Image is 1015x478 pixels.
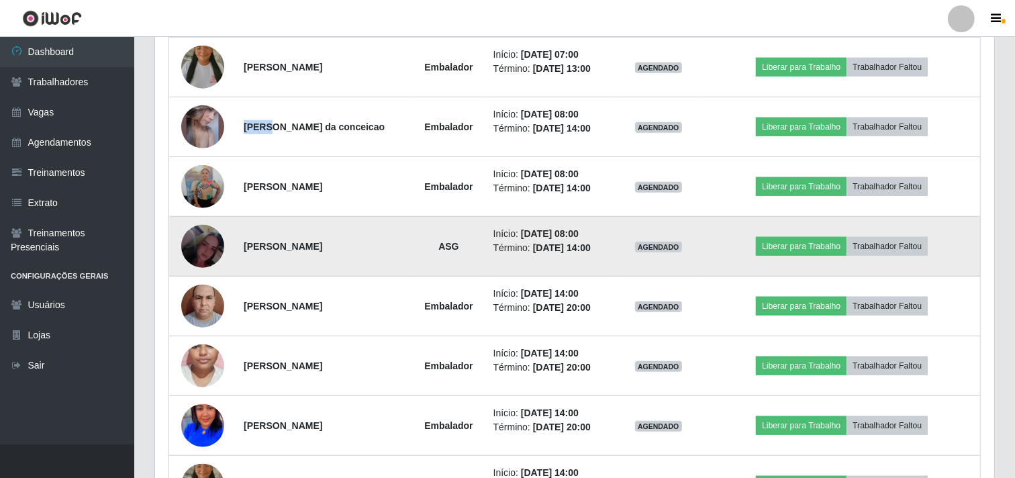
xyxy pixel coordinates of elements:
[493,241,605,255] li: Término:
[181,95,224,160] img: 1758218075605.jpeg
[635,361,682,372] span: AGENDADO
[244,420,322,431] strong: [PERSON_NAME]
[521,109,579,119] time: [DATE] 08:00
[493,301,605,315] li: Término:
[847,416,928,435] button: Trabalhador Faltou
[533,63,591,74] time: [DATE] 13:00
[635,301,682,312] span: AGENDADO
[22,10,82,27] img: CoreUI Logo
[244,361,322,371] strong: [PERSON_NAME]
[493,107,605,122] li: Início:
[493,48,605,62] li: Início:
[635,421,682,432] span: AGENDADO
[756,237,847,256] button: Liberar para Trabalho
[521,49,579,60] time: [DATE] 07:00
[635,122,682,133] span: AGENDADO
[181,208,224,285] img: 1750085775570.jpeg
[533,242,591,253] time: [DATE] 14:00
[244,301,322,312] strong: [PERSON_NAME]
[756,356,847,375] button: Liberar para Trabalho
[181,29,224,105] img: 1744320952453.jpeg
[493,62,605,76] li: Término:
[756,117,847,136] button: Liberar para Trabalho
[424,301,473,312] strong: Embalador
[533,302,591,313] time: [DATE] 20:00
[756,58,847,77] button: Liberar para Trabalho
[756,177,847,196] button: Liberar para Trabalho
[424,122,473,132] strong: Embalador
[244,181,322,192] strong: [PERSON_NAME]
[493,122,605,136] li: Término:
[756,297,847,316] button: Liberar para Trabalho
[847,297,928,316] button: Trabalhador Faltou
[493,181,605,195] li: Término:
[521,348,579,358] time: [DATE] 14:00
[493,361,605,375] li: Término:
[635,242,682,252] span: AGENDADO
[424,420,473,431] strong: Embalador
[493,346,605,361] li: Início:
[181,165,224,208] img: 1747678761678.jpeg
[847,177,928,196] button: Trabalhador Faltou
[533,362,591,373] time: [DATE] 20:00
[533,422,591,432] time: [DATE] 20:00
[847,356,928,375] button: Trabalhador Faltou
[521,169,579,179] time: [DATE] 08:00
[493,406,605,420] li: Início:
[244,62,322,73] strong: [PERSON_NAME]
[493,227,605,241] li: Início:
[493,420,605,434] li: Término:
[424,181,473,192] strong: Embalador
[493,167,605,181] li: Início:
[181,277,224,334] img: 1708352184116.jpeg
[181,318,224,414] img: 1713530929914.jpeg
[635,62,682,73] span: AGENDADO
[847,58,928,77] button: Trabalhador Faltou
[244,241,322,252] strong: [PERSON_NAME]
[533,183,591,193] time: [DATE] 14:00
[533,123,591,134] time: [DATE] 14:00
[521,467,579,478] time: [DATE] 14:00
[847,117,928,136] button: Trabalhador Faltou
[635,182,682,193] span: AGENDADO
[847,237,928,256] button: Trabalhador Faltou
[756,416,847,435] button: Liberar para Trabalho
[438,241,458,252] strong: ASG
[424,361,473,371] strong: Embalador
[521,288,579,299] time: [DATE] 14:00
[424,62,473,73] strong: Embalador
[493,287,605,301] li: Início:
[521,408,579,418] time: [DATE] 14:00
[521,228,579,239] time: [DATE] 08:00
[244,122,385,132] strong: [PERSON_NAME] da conceicao
[181,379,224,473] img: 1736158930599.jpeg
